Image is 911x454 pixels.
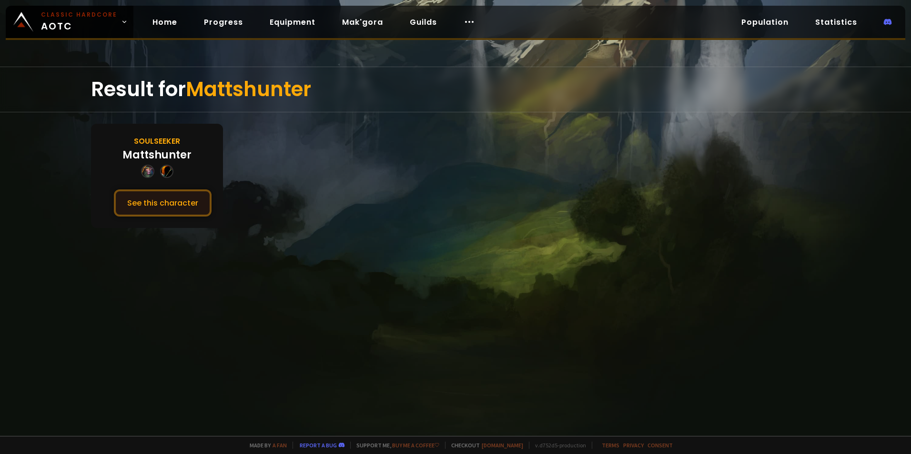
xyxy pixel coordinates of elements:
[186,75,311,103] span: Mattshunter
[300,442,337,449] a: Report a bug
[114,189,212,217] button: See this character
[623,442,644,449] a: Privacy
[91,67,820,112] div: Result for
[122,147,192,163] div: Mattshunter
[41,10,117,33] span: AOTC
[134,135,180,147] div: Soulseeker
[196,12,251,32] a: Progress
[445,442,523,449] span: Checkout
[6,6,133,38] a: Classic HardcoreAOTC
[273,442,287,449] a: a fan
[334,12,391,32] a: Mak'gora
[648,442,673,449] a: Consent
[262,12,323,32] a: Equipment
[808,12,865,32] a: Statistics
[41,10,117,19] small: Classic Hardcore
[529,442,586,449] span: v. d752d5 - production
[350,442,439,449] span: Support me,
[482,442,523,449] a: [DOMAIN_NAME]
[602,442,619,449] a: Terms
[734,12,796,32] a: Population
[244,442,287,449] span: Made by
[392,442,439,449] a: Buy me a coffee
[402,12,445,32] a: Guilds
[145,12,185,32] a: Home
